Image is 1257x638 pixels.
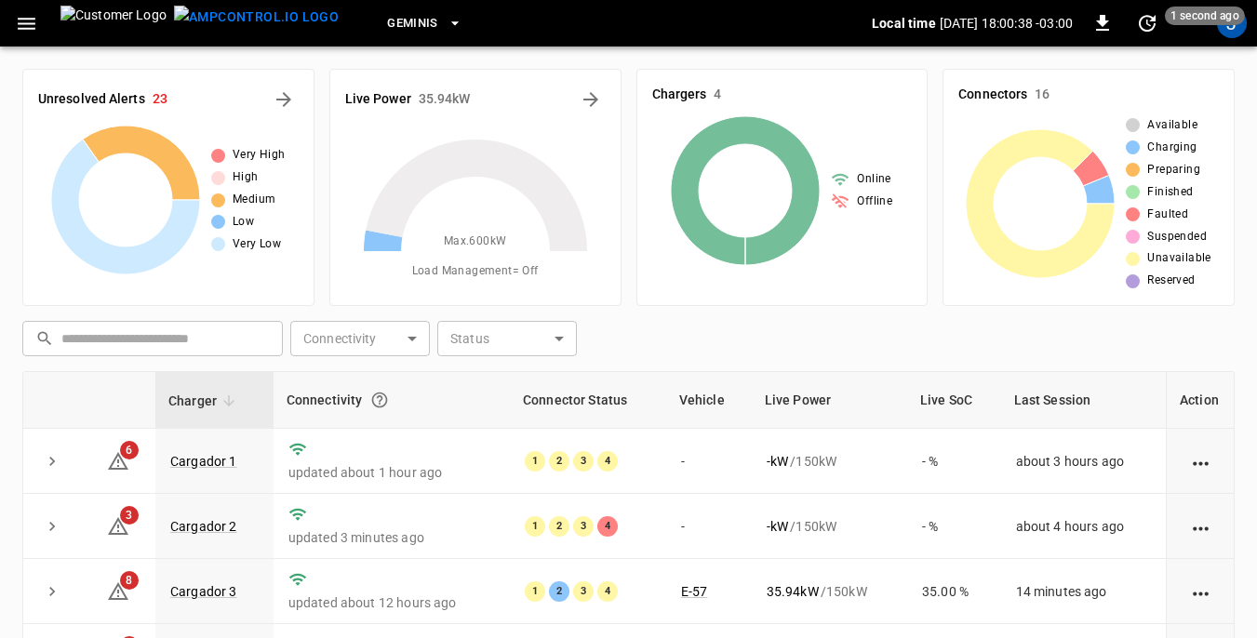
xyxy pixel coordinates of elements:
th: Live Power [752,372,907,429]
span: 6 [120,441,139,459]
p: - kW [767,452,788,471]
a: Cargador 1 [170,454,237,469]
span: Unavailable [1147,249,1210,268]
div: 1 [525,516,545,537]
h6: Chargers [652,85,707,105]
td: 35.00 % [907,559,1001,624]
p: Local time [872,14,936,33]
button: set refresh interval [1132,8,1162,38]
div: action cell options [1189,517,1212,536]
h6: Connectors [958,85,1027,105]
div: 1 [525,451,545,472]
span: Offline [857,193,892,211]
td: - % [907,429,1001,494]
img: Customer Logo [60,6,167,41]
button: Energy Overview [576,85,606,114]
img: ampcontrol.io logo [174,6,339,29]
span: Charging [1147,139,1197,157]
h6: 23 [153,89,167,110]
span: Load Management = Off [412,262,539,281]
button: expand row [38,512,66,540]
span: Online [857,170,890,189]
td: about 4 hours ago [1001,494,1166,559]
span: Medium [233,191,275,209]
div: 2 [549,451,569,472]
div: 4 [597,581,618,602]
td: - [666,494,752,559]
div: 3 [573,516,594,537]
div: action cell options [1189,582,1212,601]
span: Low [233,213,254,232]
div: 4 [597,451,618,472]
a: 8 [107,583,129,598]
span: Max. 600 kW [444,233,507,251]
div: action cell options [1189,452,1212,471]
span: Suspended [1147,228,1207,246]
p: 35.94 kW [767,582,819,601]
td: - % [907,494,1001,559]
div: 3 [573,451,594,472]
span: Finished [1147,183,1193,202]
h6: Live Power [345,89,411,110]
div: 2 [549,516,569,537]
span: Charger [168,390,241,412]
th: Live SoC [907,372,1001,429]
td: - [666,429,752,494]
button: expand row [38,447,66,475]
h6: Unresolved Alerts [38,89,145,110]
span: Very Low [233,235,281,254]
p: [DATE] 18:00:38 -03:00 [940,14,1073,33]
span: Geminis [387,13,438,34]
th: Vehicle [666,372,752,429]
th: Connector Status [510,372,666,429]
span: 1 second ago [1165,7,1245,25]
a: 6 [107,452,129,467]
button: expand row [38,578,66,605]
p: updated about 12 hours ago [288,593,495,612]
div: Connectivity [287,383,497,417]
span: Preparing [1147,161,1200,179]
button: All Alerts [269,85,299,114]
span: Very High [233,146,286,165]
a: Cargador 2 [170,519,237,534]
div: 1 [525,581,545,602]
a: Cargador 3 [170,584,237,599]
h6: 35.94 kW [419,89,471,110]
span: 8 [120,571,139,590]
th: Last Session [1001,372,1166,429]
span: High [233,168,259,187]
p: - kW [767,517,788,536]
a: E-57 [681,584,708,599]
span: 3 [120,506,139,525]
span: Reserved [1147,272,1195,290]
button: Geminis [380,6,470,42]
td: about 3 hours ago [1001,429,1166,494]
div: / 150 kW [767,582,892,601]
a: 3 [107,517,129,532]
div: 2 [549,581,569,602]
div: 4 [597,516,618,537]
div: 3 [573,581,594,602]
th: Action [1166,372,1234,429]
div: / 150 kW [767,517,892,536]
h6: 16 [1035,85,1050,105]
p: updated about 1 hour ago [288,463,495,482]
p: updated 3 minutes ago [288,528,495,547]
div: / 150 kW [767,452,892,471]
h6: 4 [714,85,721,105]
button: Connection between the charger and our software. [363,383,396,417]
span: Faulted [1147,206,1188,224]
td: 14 minutes ago [1001,559,1166,624]
span: Available [1147,116,1197,135]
